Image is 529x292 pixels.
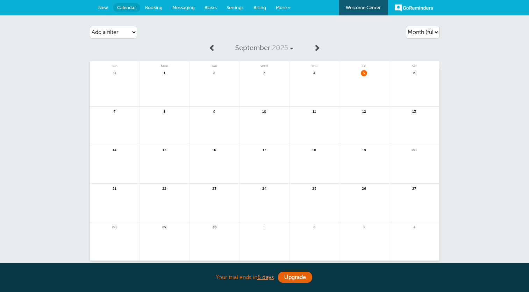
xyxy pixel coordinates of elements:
[117,5,136,10] span: Calendar
[161,109,167,114] span: 8
[145,5,163,10] span: Booking
[111,186,117,191] span: 21
[161,224,167,229] span: 29
[111,147,117,152] span: 14
[311,186,317,191] span: 25
[261,224,267,229] span: 1
[389,61,439,68] span: Sat
[211,224,217,229] span: 30
[289,61,339,68] span: Thu
[411,147,417,152] span: 20
[278,272,312,283] a: Upgrade
[311,109,317,114] span: 11
[211,109,217,114] span: 9
[311,70,317,75] span: 4
[90,270,439,285] div: Your trial ends in .
[211,147,217,152] span: 16
[211,70,217,75] span: 2
[411,186,417,191] span: 27
[113,3,140,12] a: Calendar
[190,61,239,68] span: Tue
[111,70,117,75] span: 31
[211,186,217,191] span: 23
[235,44,270,52] span: September
[90,61,140,68] span: Sun
[205,5,217,10] span: Blasts
[361,224,367,229] span: 3
[361,186,367,191] span: 26
[276,5,287,10] span: More
[240,61,289,68] span: Wed
[140,61,189,68] span: Mon
[161,186,167,191] span: 22
[261,109,267,114] span: 10
[253,5,266,10] span: Billing
[411,109,417,114] span: 13
[161,147,167,152] span: 15
[361,70,367,75] span: 5
[361,109,367,114] span: 12
[227,5,244,10] span: Settings
[111,224,117,229] span: 28
[272,44,288,52] span: 2025
[111,109,117,114] span: 7
[219,40,309,56] a: September 2025
[257,274,274,280] a: 6 days
[339,61,389,68] span: Fri
[311,224,317,229] span: 2
[172,5,195,10] span: Messaging
[261,186,267,191] span: 24
[261,147,267,152] span: 17
[98,5,108,10] span: New
[161,70,167,75] span: 1
[261,70,267,75] span: 3
[411,70,417,75] span: 6
[411,224,417,229] span: 4
[311,147,317,152] span: 18
[361,147,367,152] span: 19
